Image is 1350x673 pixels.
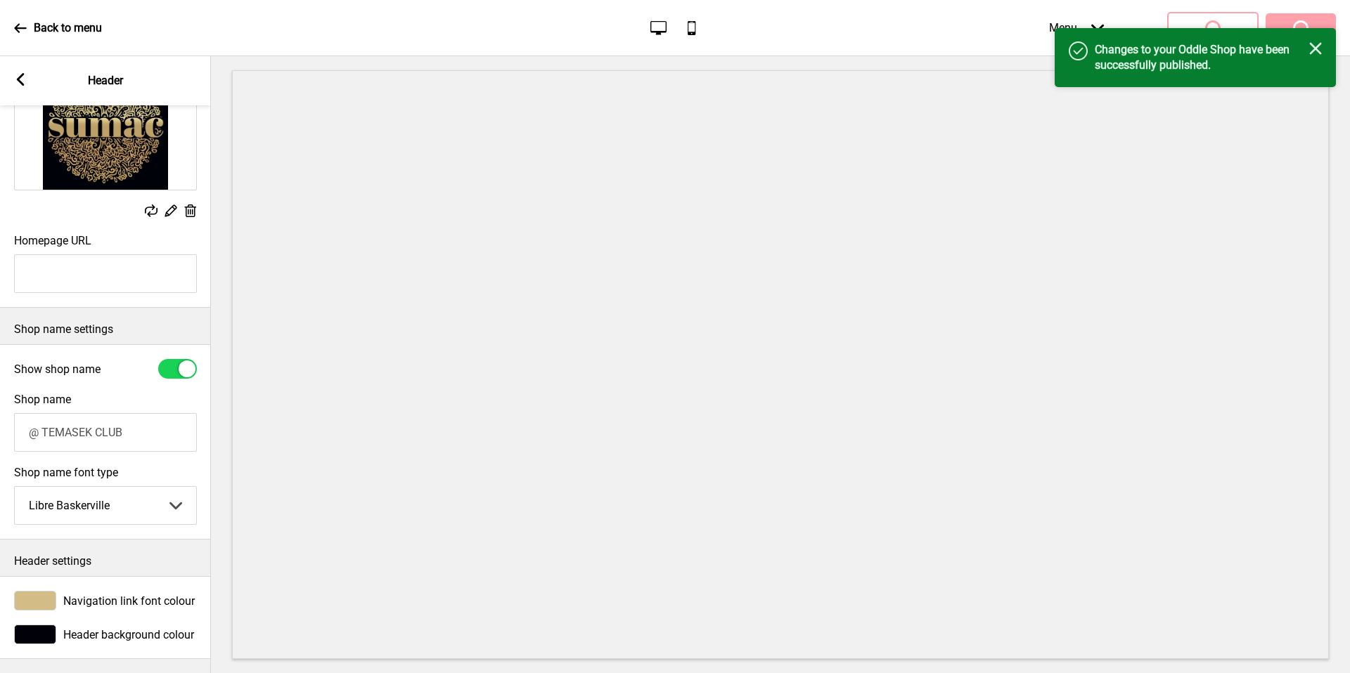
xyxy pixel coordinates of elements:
[14,362,101,376] label: Show shop name
[34,20,102,36] p: Back to menu
[14,322,197,337] p: Shop name settings
[15,65,196,190] img: Image
[14,591,197,610] div: Navigation link font colour
[63,628,194,641] span: Header background colour
[63,594,195,608] span: Navigation link font colour
[1095,42,1309,73] h4: Changes to your Oddle Shop have been successfully published.
[14,234,91,247] label: Homepage URL
[88,73,123,89] p: Header
[1035,7,1118,48] div: Menu
[14,554,197,569] p: Header settings
[14,466,197,479] label: Shop name font type
[14,9,102,47] a: Back to menu
[14,393,71,406] label: Shop name
[14,625,197,644] div: Header background colour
